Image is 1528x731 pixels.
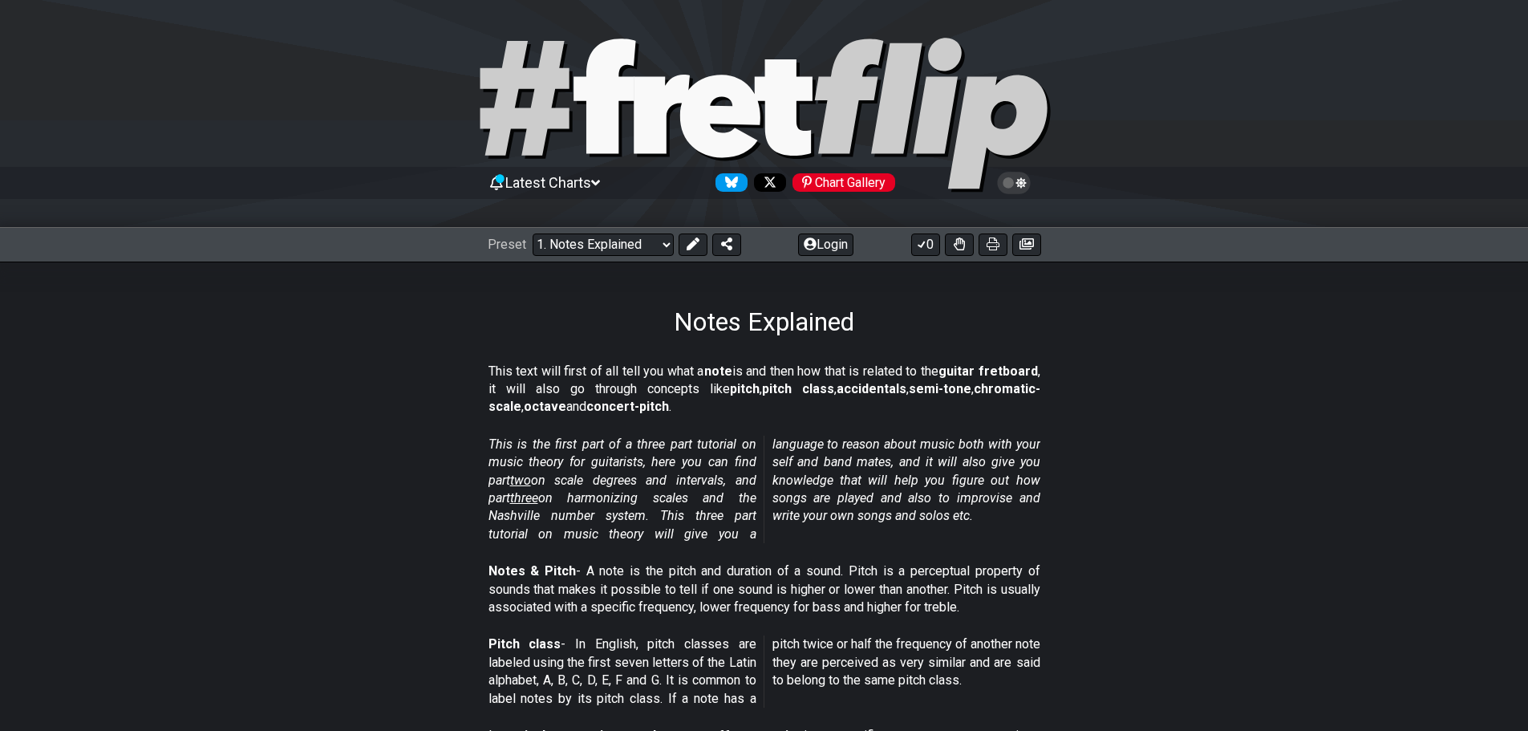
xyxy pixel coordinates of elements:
[979,234,1007,256] button: Print
[837,381,906,396] strong: accidentals
[730,381,760,396] strong: pitch
[510,473,531,488] span: two
[505,174,591,191] span: Latest Charts
[909,381,971,396] strong: semi-tone
[679,234,707,256] button: Edit Preset
[1012,234,1041,256] button: Create image
[938,363,1038,379] strong: guitar fretboard
[798,234,853,256] button: Login
[748,173,786,192] a: Follow #fretflip at X
[704,363,732,379] strong: note
[524,399,566,414] strong: octave
[792,173,895,192] div: Chart Gallery
[709,173,748,192] a: Follow #fretflip at Bluesky
[1005,176,1023,190] span: Toggle light / dark theme
[762,381,834,396] strong: pitch class
[488,563,576,579] strong: Notes & Pitch
[488,636,1040,708] p: - In English, pitch classes are labeled using the first seven letters of the Latin alphabet, A, B...
[586,399,669,414] strong: concert-pitch
[510,490,538,506] span: three
[911,234,940,256] button: 0
[786,173,895,192] a: #fretflip at Pinterest
[945,234,974,256] button: Toggle Dexterity for all fretkits
[488,562,1040,616] p: - A note is the pitch and duration of a sound. Pitch is a perceptual property of sounds that make...
[674,307,854,337] h1: Notes Explained
[488,437,1040,542] em: This is the first part of a three part tutorial on music theory for guitarists, here you can find...
[712,234,741,256] button: Share Preset
[488,237,526,252] span: Preset
[488,363,1040,416] p: This text will first of all tell you what a is and then how that is related to the , it will also...
[533,234,674,256] select: Preset
[488,636,561,652] strong: Pitch class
